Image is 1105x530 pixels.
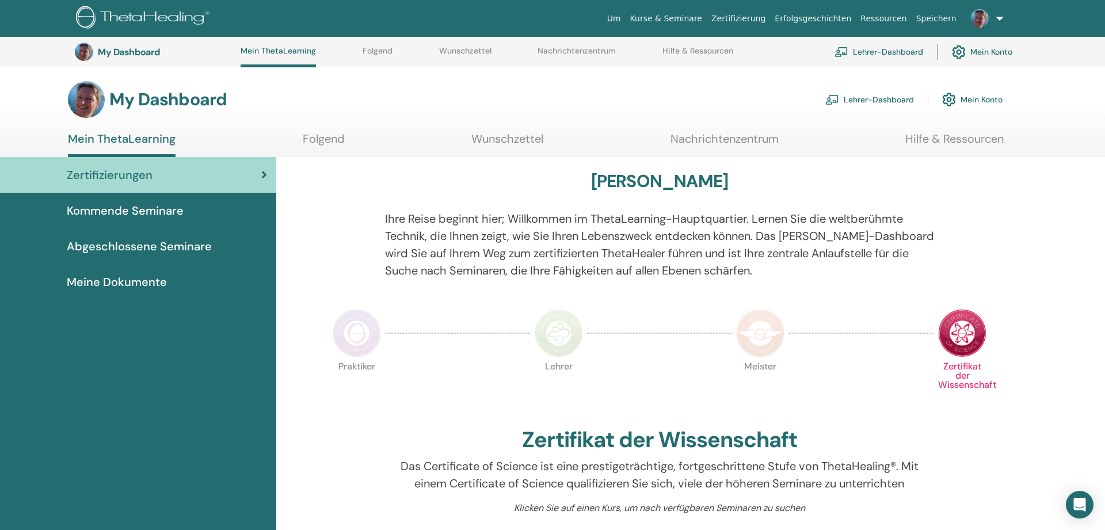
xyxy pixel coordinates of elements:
img: logo.png [76,6,214,32]
h3: My Dashboard [109,89,227,110]
a: Erfolgsgeschichten [770,8,856,29]
a: Mein Konto [942,87,1003,112]
p: Klicken Sie auf einen Kurs, um nach verfügbaren Seminaren zu suchen [385,501,935,515]
a: Ressourcen [856,8,911,29]
span: Abgeschlossene Seminare [67,238,212,255]
div: Open Intercom Messenger [1066,491,1093,518]
a: Wunschzettel [471,132,543,154]
a: Hilfe & Ressourcen [662,46,733,64]
p: Das Certificate of Science ist eine prestigeträchtige, fortgeschrittene Stufe von ThetaHealing®. ... [385,457,935,492]
img: Practitioner [333,309,381,357]
h2: Zertifikat der Wissenschaft [522,427,797,453]
a: Nachrichtenzentrum [670,132,779,154]
span: Zertifizierungen [67,166,153,184]
h3: My Dashboard [98,47,213,58]
a: Folgend [363,46,393,64]
img: cog.svg [952,42,966,62]
a: Speichern [912,8,961,29]
img: Certificate of Science [938,309,986,357]
span: Kommende Seminare [67,202,184,219]
a: Um [603,8,626,29]
a: Mein Konto [952,39,1012,64]
a: Mein ThetaLearning [68,132,176,157]
a: Lehrer-Dashboard [825,87,914,112]
img: Instructor [535,309,583,357]
a: Lehrer-Dashboard [835,39,923,64]
img: default.jpg [68,81,105,118]
span: Meine Dokumente [67,273,167,291]
a: Folgend [303,132,345,154]
img: default.jpg [75,43,93,61]
a: Zertifizierung [707,8,770,29]
a: Kurse & Seminare [626,8,707,29]
img: chalkboard-teacher.svg [835,47,848,57]
p: Lehrer [535,362,583,410]
a: Nachrichtenzentrum [538,46,616,64]
p: Meister [736,362,784,410]
p: Zertifikat der Wissenschaft [938,362,986,410]
img: chalkboard-teacher.svg [825,94,839,105]
p: Ihre Reise beginnt hier; Willkommen im ThetaLearning-Hauptquartier. Lernen Sie die weltberühmte T... [385,210,935,279]
img: Master [736,309,784,357]
img: default.jpg [970,9,989,28]
a: Mein ThetaLearning [241,46,316,67]
a: Hilfe & Ressourcen [905,132,1004,154]
a: Wunschzettel [439,46,491,64]
img: cog.svg [942,90,956,109]
p: Praktiker [333,362,381,410]
h3: [PERSON_NAME] [591,171,729,192]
